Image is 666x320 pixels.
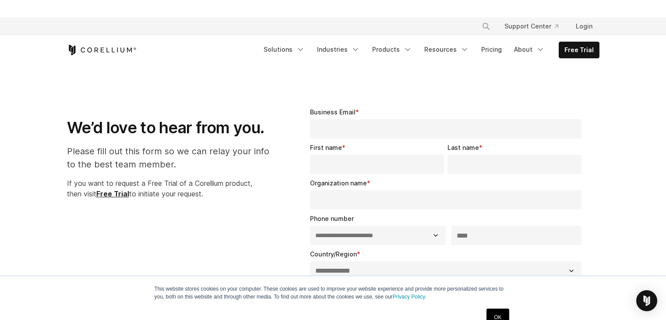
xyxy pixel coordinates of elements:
[367,42,417,57] a: Products
[310,108,356,116] span: Business Email
[476,42,507,57] a: Pricing
[636,290,657,311] div: Open Intercom Messenger
[96,189,129,198] a: Free Trial
[312,42,365,57] a: Industries
[448,144,479,151] span: Last name
[258,42,310,57] a: Solutions
[67,118,278,138] h1: We’d love to hear from you.
[310,179,367,187] span: Organization name
[471,18,599,34] div: Navigation Menu
[419,42,474,57] a: Resources
[393,294,426,300] a: Privacy Policy.
[67,178,278,199] p: If you want to request a Free Trial of a Corellium product, then visit to initiate your request.
[155,285,512,301] p: This website stores cookies on your computer. These cookies are used to improve your website expe...
[310,250,357,258] span: Country/Region
[67,45,137,55] a: Corellium Home
[569,18,599,34] a: Login
[478,18,494,34] button: Search
[310,215,354,222] span: Phone number
[509,42,550,57] a: About
[559,42,599,58] a: Free Trial
[67,145,278,171] p: Please fill out this form so we can relay your info to the best team member.
[258,42,599,58] div: Navigation Menu
[497,18,565,34] a: Support Center
[310,144,342,151] span: First name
